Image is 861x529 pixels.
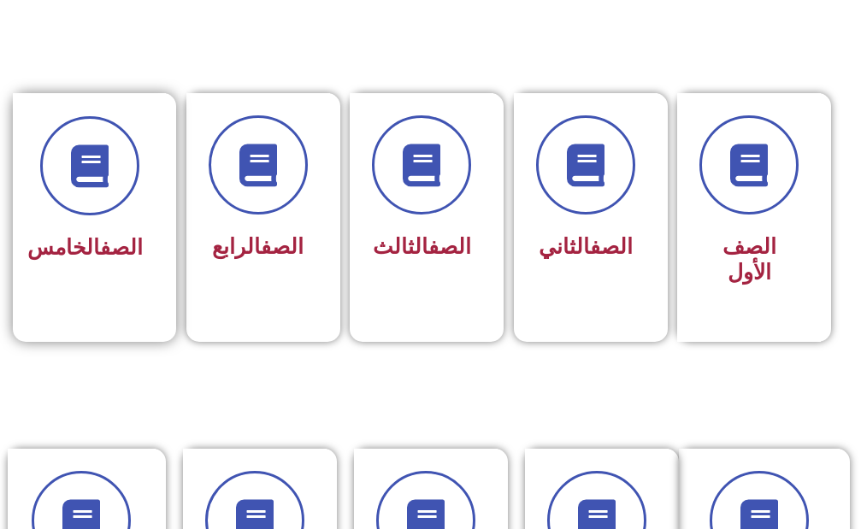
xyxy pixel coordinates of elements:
[722,234,776,285] span: الصف الأول
[261,234,304,259] a: الصف
[27,235,143,260] span: الخامس
[100,235,143,260] a: الصف
[212,234,304,259] span: الرابع
[590,234,633,259] a: الصف
[428,234,471,259] a: الصف
[539,234,633,259] span: الثاني
[373,234,471,259] span: الثالث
